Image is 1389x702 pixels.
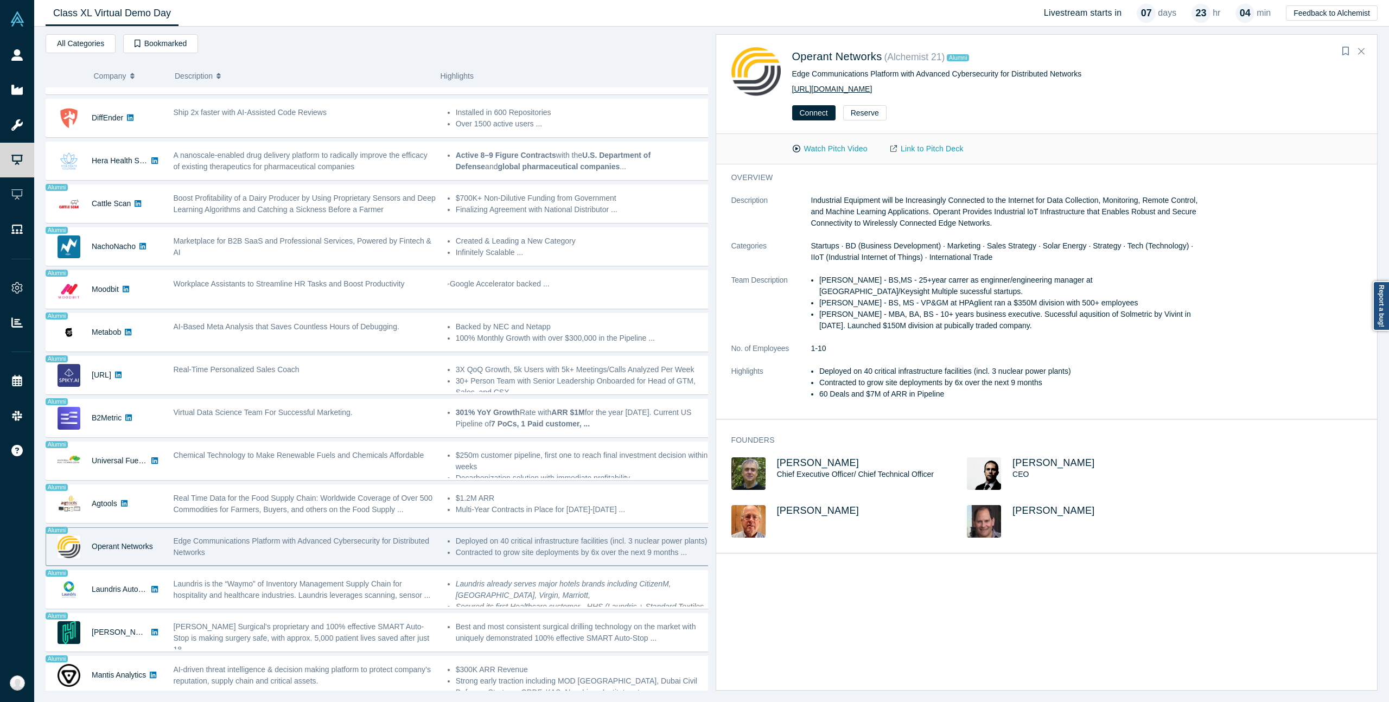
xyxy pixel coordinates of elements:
a: NachoNacho [92,242,136,251]
p: [PERSON_NAME] - BS,MS - 25+year carrer as enginner/engineering manager at [GEOGRAPHIC_DATA]/Keysi... [819,275,1203,297]
li: Contracted to grow site deployments by 6x over the next 9 months ... [456,547,710,558]
p: -Google Accelerator backed ... [447,278,710,290]
p: [PERSON_NAME] - MBA, BA, BS - 10+ years business executive. Sucessful aqusition of Solmetric by V... [819,309,1203,331]
img: Dave Bass's Profile Image [967,505,1001,538]
span: Laundris is the “Waymo” of Inventory Management Supply Chain for hospitality and healthcare indus... [174,579,431,599]
span: A nanoscale-enabled drug delivery platform to radically improve the efficacy of existing therapeu... [174,151,428,171]
dt: Categories [731,240,811,275]
span: Edge Communications Platform with Advanced Cybersecurity for Distributed Networks [174,537,430,557]
a: B2Metric [92,413,122,422]
img: Alchemist Vault Logo [10,11,25,27]
li: ... [456,601,710,624]
img: Operant Networks's Logo [731,47,781,96]
li: Deployed on 40 critical infrastructure facilities (incl. 3 nuclear power plants) [819,366,1203,377]
strong: U.S. Department of Defense [456,151,651,171]
div: Edge Communications Platform with Advanced Cybersecurity for Distributed Networks [792,68,1154,80]
span: Description [175,65,213,87]
img: B2Metric's Logo [58,407,80,430]
li: Finalizing Agreement with National Distributor ... [456,204,710,215]
span: Company [94,65,126,87]
p: min [1257,7,1271,20]
p: Industrial Equipment will be Increasingly Connected to the Internet for Data Collection, Monitori... [811,195,1203,229]
a: [PERSON_NAME] [1012,505,1095,516]
button: Bookmark [1338,44,1353,59]
a: [URL] [92,371,111,379]
span: Alumni [46,484,68,491]
img: Laundris Autonomous Inventory Management's Logo [58,578,80,601]
button: Close [1353,43,1369,60]
a: Hera Health Solutions [92,156,165,165]
em: Laundris already serves major hotels brands including CitizenM, [GEOGRAPHIC_DATA], Virgin, Marriott, [456,579,671,599]
li: $300K ARR Revenue [456,664,710,675]
span: Virtual Data Science Team For Successful Marketing. [174,408,353,417]
div: 07 [1137,4,1156,23]
li: Over 1500 active users ... [456,118,710,130]
span: Alumni [46,655,68,662]
h3: overview [731,172,1188,183]
img: Hera Health Solutions's Logo [58,150,80,173]
a: Universal Fuel Technologies [92,456,187,465]
span: Alumni [46,527,68,534]
a: [PERSON_NAME] Surgical [92,628,184,636]
img: Operant Networks's Logo [58,535,80,558]
li: Installed in 600 Repositories [456,107,710,118]
strong: 7 PoCs, 1 Paid customer, ... [491,419,590,428]
a: [PERSON_NAME] [1012,457,1095,468]
img: Ally Hoang's Account [10,675,25,691]
button: Feedback to Alchemist [1286,5,1378,21]
span: Chief Executive Officer/ Chief Technical Officer [777,470,934,478]
span: Alumni [46,355,68,362]
p: [PERSON_NAME] - BS, MS - VP&GM at HPAglient ran a $350M division with 500+ employees [819,297,1203,309]
img: Keith Rose's Profile Image [967,457,1001,490]
span: Real-Time Personalized Sales Coach [174,365,300,374]
span: AI-Based Meta Analysis that Saves Countless Hours of Debugging. [174,322,399,331]
img: Randy King's Profile Image [731,457,766,490]
a: Metabob [92,328,121,336]
span: Highlights [441,72,474,80]
li: 100% Monthly Growth with over $300,000 in the Pipeline ... [456,333,710,344]
dt: No. of Employees [731,343,811,366]
span: Alumni [947,54,969,61]
li: Rate with for the year [DATE]. Current US Pipeline of [456,407,710,430]
li: Infinitely Scalable ... [456,247,710,258]
p: days [1158,7,1176,20]
img: Agtools's Logo [58,493,80,515]
p: hr [1213,7,1220,20]
span: Ship 2x faster with AI-Assisted Code Reviews [174,108,327,117]
li: with the and ... [456,150,710,173]
img: Metabob's Logo [58,321,80,344]
dd: 1-10 [811,343,1203,354]
dt: Description [731,195,811,240]
span: Real Time Data for the Food Supply Chain: Worldwide Coverage of Over 500 Commodities for Farmers,... [174,494,433,514]
li: 30+ Person Team with Senior Leadership Onboarded for Head of GTM, Sales, and CSX ... [456,375,710,398]
div: 23 [1192,4,1210,23]
span: Alumni [46,570,68,577]
img: Cattle Scan's Logo [58,193,80,215]
img: Universal Fuel Technologies's Logo [58,450,80,473]
li: Multi-Year Contracts in Place for [DATE]-[DATE] ... [456,504,710,515]
li: 3X QoQ Growth, 5k Users with 5k+ Meetings/Calls Analyzed Per Week [456,364,710,375]
a: Report a bug! [1373,281,1389,331]
a: [PERSON_NAME] [777,457,859,468]
a: Operant Networks [792,50,882,62]
button: Company [94,65,164,87]
div: 04 [1235,4,1254,23]
span: Alumni [46,270,68,277]
a: [PERSON_NAME] [777,505,859,516]
li: Strong early traction including MOD [GEOGRAPHIC_DATA], Dubai Civil Defence, Strateon, CRDF, KAS, ... [456,675,710,698]
button: Reserve [843,105,887,120]
li: $700K+ Non-Dilutive Funding from Government [456,193,710,204]
li: Best and most consistent surgical drilling technology on the market with uniquely demonstrated 10... [456,621,710,644]
img: Spiky.ai's Logo [58,364,80,387]
button: Bookmarked [123,34,198,53]
span: Alumni [46,184,68,191]
li: Decarbonization solution with immediate profitability ... [456,473,710,484]
a: Link to Pitch Deck [879,139,975,158]
strong: global pharmaceutical companies [498,162,620,171]
li: Created & Leading a New Category [456,235,710,247]
span: Startups · BD (Business Development) · Marketing · Sales Strategy · Solar Energy · Strategy · Tec... [811,241,1194,261]
img: Hubly Surgical's Logo [58,621,80,644]
a: DiffEnder [92,113,123,122]
li: $1.2M ARR [456,493,710,504]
